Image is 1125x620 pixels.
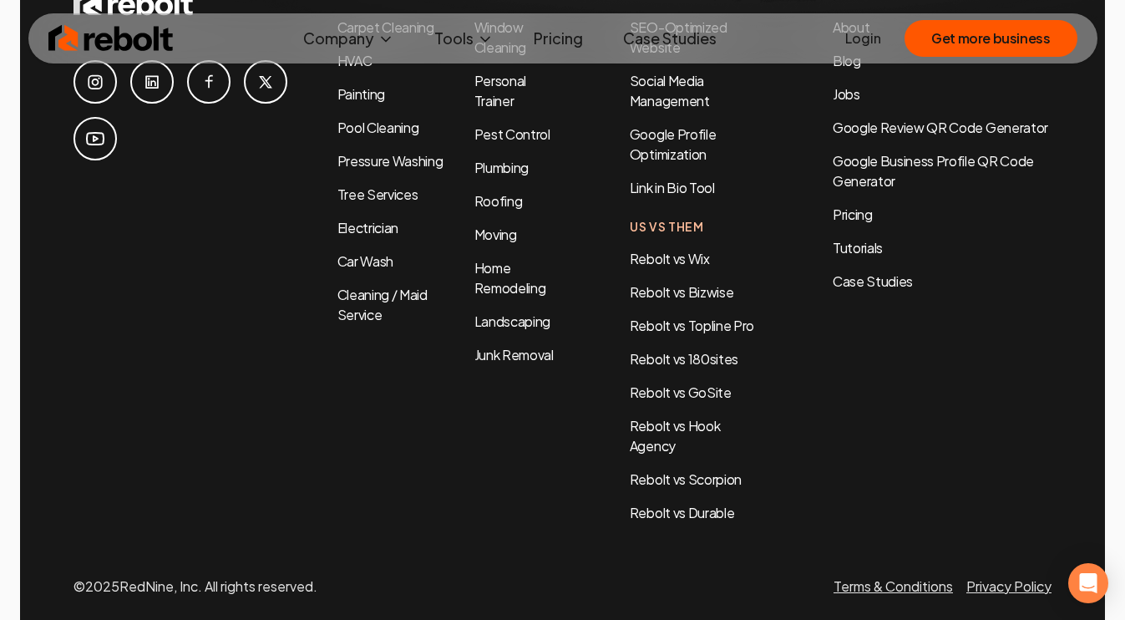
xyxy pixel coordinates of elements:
[630,417,721,455] a: Rebolt vs Hook Agency
[833,152,1034,190] a: Google Business Profile QR Code Generator
[630,72,710,109] a: Social Media Management
[630,504,735,521] a: Rebolt vs Durable
[337,219,398,236] a: Electrician
[474,313,550,330] a: Landscaping
[630,125,717,163] a: Google Profile Optimization
[474,72,526,109] a: Personal Trainer
[337,119,419,136] a: Pool Cleaning
[833,85,860,103] a: Jobs
[630,384,732,401] a: Rebolt vs GoSite
[48,22,174,55] img: Rebolt Logo
[474,192,523,210] a: Roofing
[630,283,734,301] a: Rebolt vs Bizwise
[630,350,738,368] a: Rebolt vs 180sites
[73,577,317,597] p: © 2025 RedNine, Inc. All rights reserved.
[337,286,428,323] a: Cleaning / Maid Service
[630,179,715,196] a: Link in Bio Tool
[421,22,507,55] button: Tools
[966,577,1052,595] a: Privacy Policy
[834,577,953,595] a: Terms & Conditions
[833,119,1048,136] a: Google Review QR Code Generator
[474,259,546,297] a: Home Remodeling
[905,20,1077,57] button: Get more business
[520,22,596,55] a: Pricing
[845,28,881,48] a: Login
[337,85,385,103] a: Painting
[630,218,766,236] h4: Us Vs Them
[290,22,408,55] button: Company
[833,272,1052,292] a: Case Studies
[474,125,550,143] a: Pest Control
[610,22,730,55] a: Case Studies
[474,159,529,176] a: Plumbing
[630,250,710,267] a: Rebolt vs Wix
[630,317,754,334] a: Rebolt vs Topline Pro
[833,205,1052,225] a: Pricing
[337,152,443,170] a: Pressure Washing
[337,252,393,270] a: Car Wash
[833,238,1052,258] a: Tutorials
[1068,563,1108,603] div: Open Intercom Messenger
[337,185,418,203] a: Tree Services
[474,226,517,243] a: Moving
[630,470,742,488] a: Rebolt vs Scorpion
[474,346,554,363] a: Junk Removal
